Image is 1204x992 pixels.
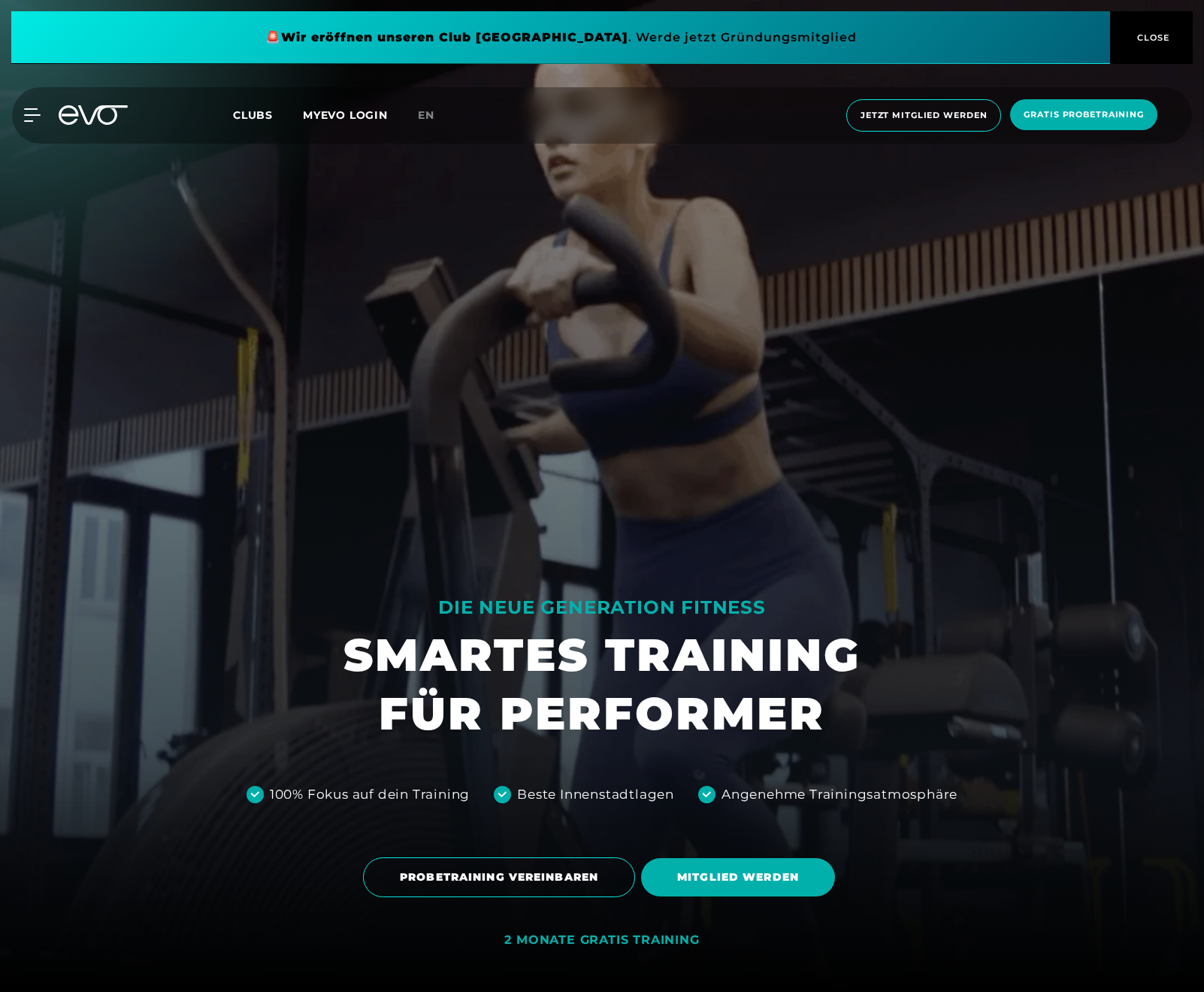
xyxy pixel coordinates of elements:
[641,847,841,908] a: MITGLIED WERDEN
[1133,31,1170,44] span: CLOSE
[861,109,987,122] span: Jetzt Mitglied werden
[233,108,303,122] a: Clubs
[504,933,699,948] div: 2 MONATE GRATIS TRAINING
[418,108,434,122] span: en
[517,785,674,805] div: Beste Innenstadtlagen
[270,785,470,805] div: 100% Fokus auf dein Training
[343,626,861,743] h1: SMARTES TRAINING FÜR PERFORMER
[363,846,641,909] a: PROBETRAINING VEREINBAREN
[303,108,388,122] a: MYEVO LOGIN
[721,785,957,805] div: Angenehme Trainingsatmosphäre
[418,107,452,124] a: en
[233,108,273,122] span: Clubs
[677,869,799,885] span: MITGLIED WERDEN
[343,596,861,620] div: DIE NEUE GENERATION FITNESS
[842,99,1006,132] a: Jetzt Mitglied werden
[1024,108,1144,121] span: Gratis Probetraining
[1006,99,1162,132] a: Gratis Probetraining
[400,869,598,885] span: PROBETRAINING VEREINBAREN
[1110,11,1193,64] button: CLOSE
